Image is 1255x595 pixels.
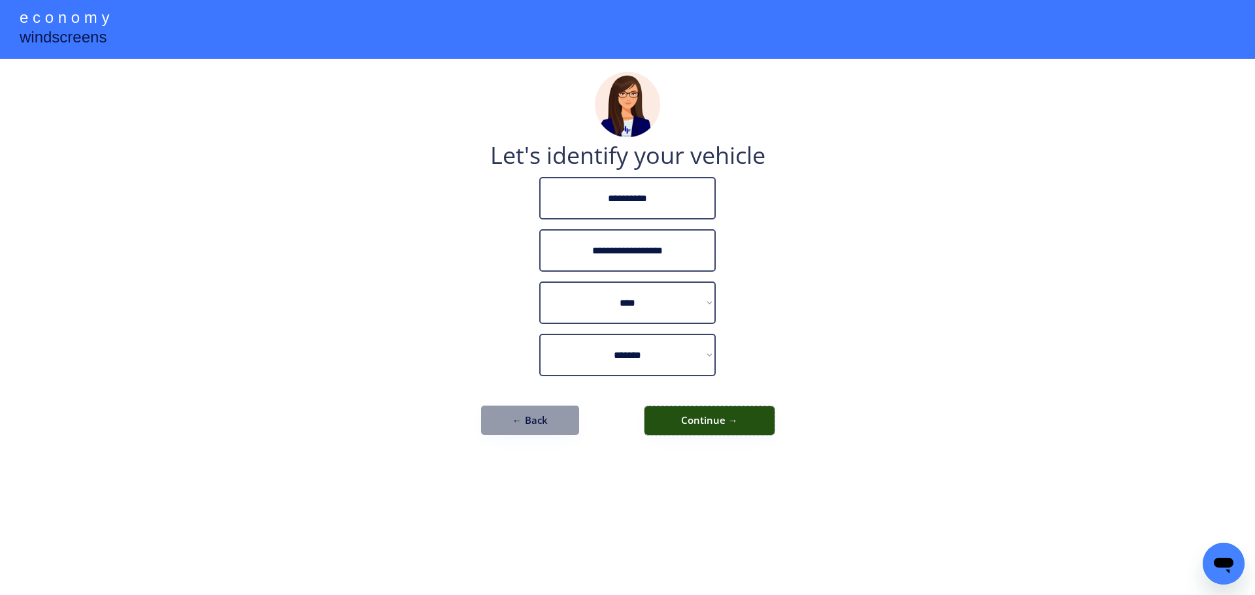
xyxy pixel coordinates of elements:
iframe: Button to launch messaging window [1203,543,1245,585]
button: Continue → [644,406,775,435]
div: e c o n o m y [20,7,109,31]
div: Let's identify your vehicle [490,144,765,167]
div: windscreens [20,26,107,52]
button: ← Back [481,406,579,435]
img: madeline.png [595,72,660,137]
